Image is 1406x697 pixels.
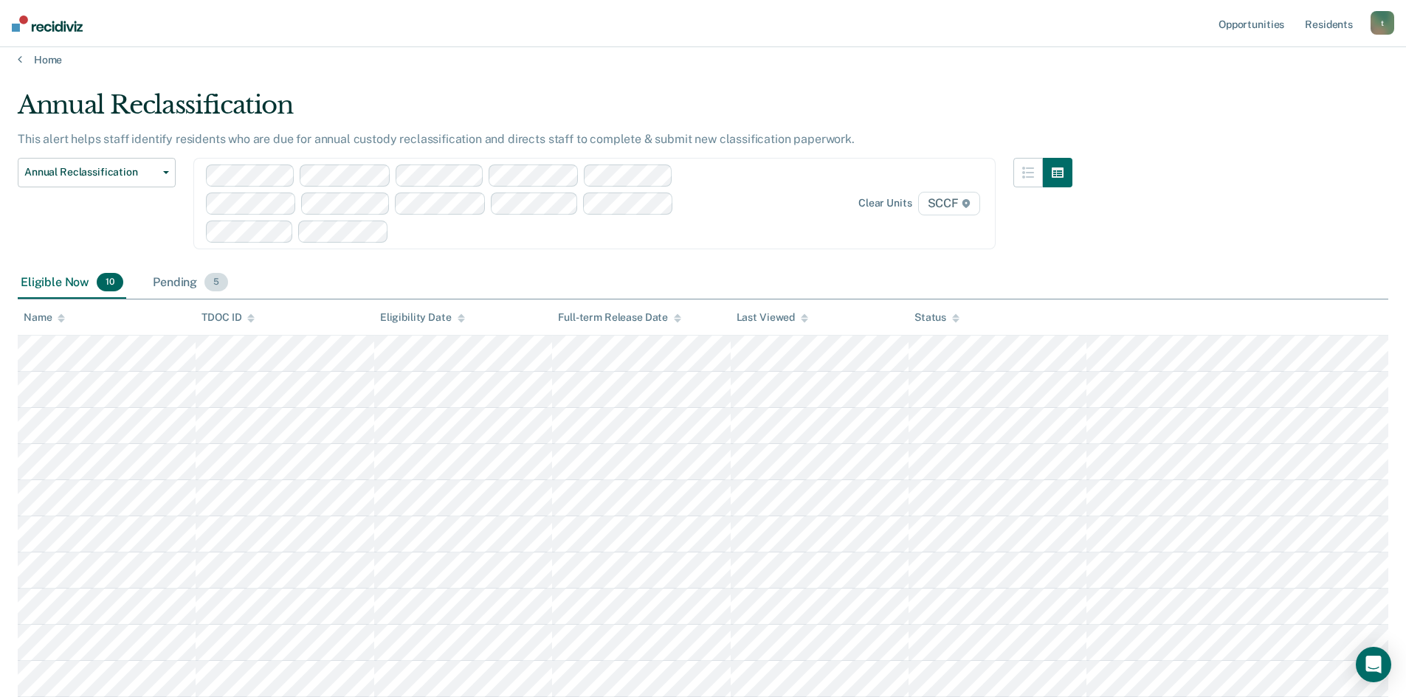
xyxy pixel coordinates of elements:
[18,132,855,146] p: This alert helps staff identify residents who are due for annual custody reclassification and dir...
[12,15,83,32] img: Recidiviz
[18,53,1388,66] a: Home
[737,311,808,324] div: Last Viewed
[918,192,980,215] span: SCCF
[201,311,255,324] div: TDOC ID
[558,311,681,324] div: Full-term Release Date
[18,158,176,187] button: Annual Reclassification
[150,267,231,299] div: Pending5
[1371,11,1394,35] button: t
[858,197,912,209] div: Clear units
[97,273,123,292] span: 10
[18,267,126,299] div: Eligible Now10
[1356,647,1391,682] div: Open Intercom Messenger
[24,311,65,324] div: Name
[204,273,228,292] span: 5
[914,311,959,324] div: Status
[24,166,157,178] span: Annual Reclassification
[380,311,465,324] div: Eligibility Date
[18,90,1072,132] div: Annual Reclassification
